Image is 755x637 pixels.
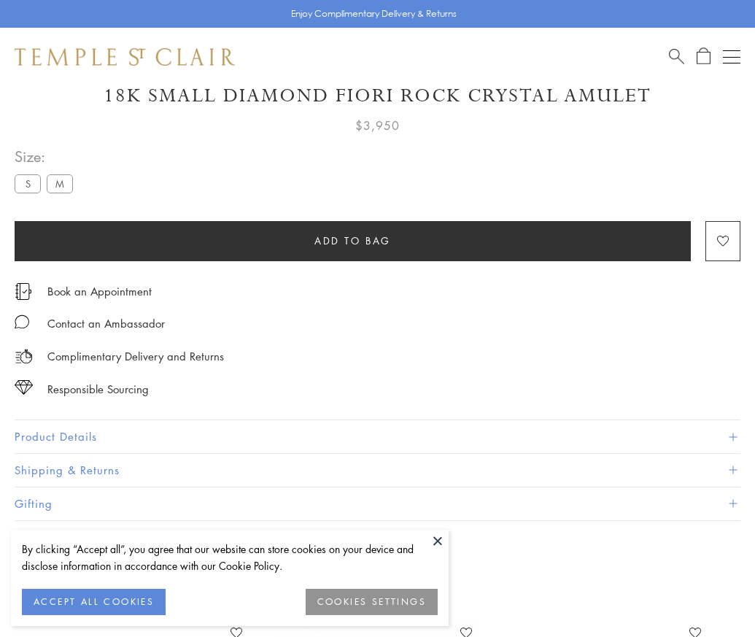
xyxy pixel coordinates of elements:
button: Add to bag [15,221,691,261]
p: Complimentary Delivery and Returns [47,347,224,366]
span: $3,950 [355,116,400,135]
label: M [47,174,73,193]
span: Size: [15,144,79,169]
div: By clicking “Accept all”, you agree that our website can store cookies on your device and disclos... [22,541,438,574]
p: Enjoy Complimentary Delivery & Returns [291,7,457,21]
img: icon_sourcing.svg [15,380,33,395]
button: Gifting [15,487,740,520]
button: Shipping & Returns [15,454,740,487]
img: icon_delivery.svg [15,347,33,366]
h1: 18K Small Diamond Fiori Rock Crystal Amulet [15,83,740,109]
button: COOKIES SETTINGS [306,589,438,615]
a: Open Shopping Bag [697,47,711,66]
div: Responsible Sourcing [47,380,149,398]
button: Product Details [15,420,740,453]
span: Add to bag [314,233,391,249]
a: Search [669,47,684,66]
img: MessageIcon-01_2.svg [15,314,29,329]
img: Temple St. Clair [15,48,235,66]
a: Book an Appointment [47,283,152,299]
img: icon_appointment.svg [15,283,32,300]
button: Open navigation [723,48,740,66]
label: S [15,174,41,193]
div: Contact an Ambassador [47,314,165,333]
button: ACCEPT ALL COOKIES [22,589,166,615]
